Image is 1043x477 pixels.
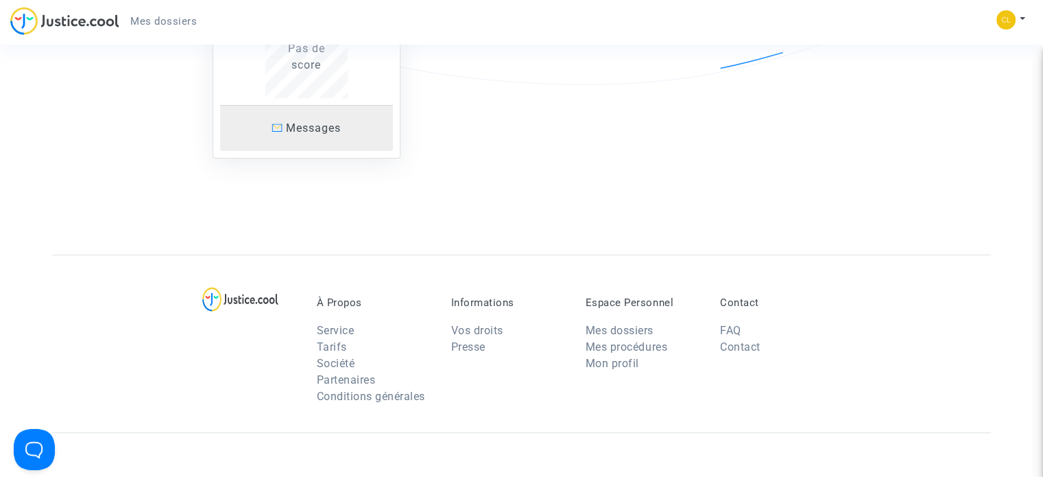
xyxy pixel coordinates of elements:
a: Mes dossiers [586,324,654,337]
a: Tarifs [317,340,347,353]
a: Presse [451,340,485,353]
p: Contact [720,296,834,309]
span: Pas de score [288,42,325,71]
a: FAQ [720,324,741,337]
p: Informations [451,296,565,309]
span: Messages [286,121,341,135]
a: Vos droits [451,324,503,337]
p: À Propos [317,296,431,309]
a: Mes procédures [586,340,667,353]
a: Contact [720,340,760,353]
a: Messages [220,105,393,151]
a: Partenaires [317,373,376,386]
a: Conditions générales [317,390,425,403]
a: Mon profil [586,357,639,370]
img: logo-lg.svg [202,287,278,312]
a: Service [317,324,355,337]
span: Mes dossiers [130,15,197,27]
iframe: Help Scout Beacon - Open [14,429,55,470]
a: Société [317,357,355,370]
img: 90cc0293ee345e8b5c2c2cf7a70d2bb7 [996,10,1016,30]
a: Mes dossiers [119,11,208,32]
img: jc-logo.svg [10,7,119,35]
p: Espace Personnel [586,296,699,309]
